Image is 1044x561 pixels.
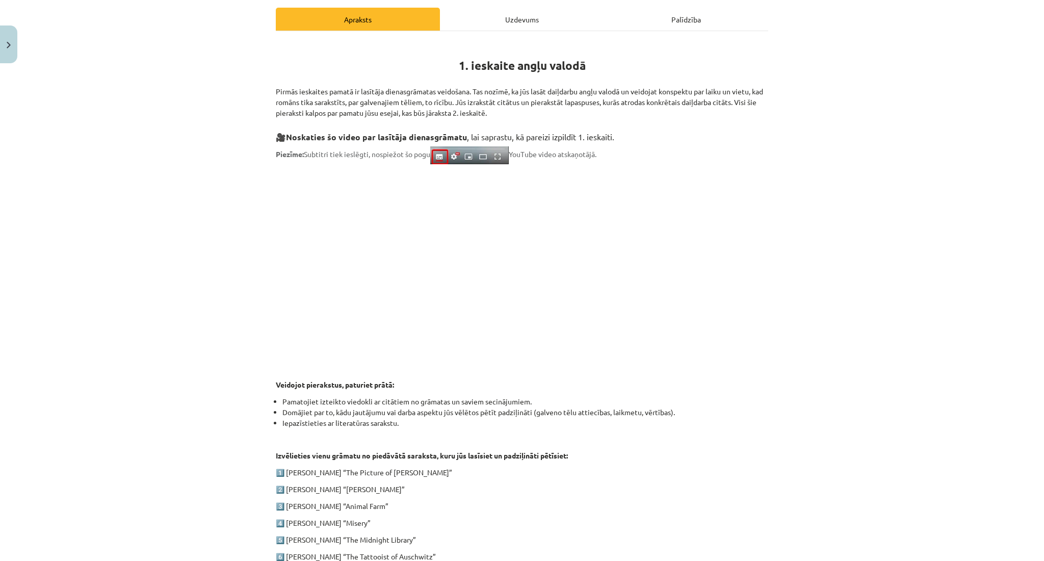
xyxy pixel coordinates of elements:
strong: Piezīme: [276,149,304,159]
span: Subtitri tiek ieslēgti, nospiežot šo pogu YouTube video atskaņotājā. [276,149,596,159]
div: Uzdevums [440,8,604,31]
li: Domājiet par to, kādu jautājumu vai darba aspektu jūs vēlētos pētīt padziļināti (galveno tēlu att... [282,407,768,418]
div: Palīdzība [604,8,768,31]
img: icon-close-lesson-0947bae3869378f0d4975bcd49f059093ad1ed9edebbc8119c70593378902aed.svg [7,42,11,48]
p: Pirmās ieskaites pamatā ir lasītāja dienasgrāmatas veidošana. Tas nozīmē, ka jūs lasāt daiļdarbu ... [276,75,768,118]
p: 1️⃣ [PERSON_NAME] “The Picture of [PERSON_NAME]” [276,467,768,478]
p: 4️⃣ [PERSON_NAME] “Misery” [276,518,768,528]
strong: Izvēlieties vienu grāmatu no piedāvātā saraksta, kuru jūs lasīsiet un padziļināti pētīsiet: [276,451,568,460]
strong: 1. ieskaite angļu valodā [459,58,586,73]
h3: 🎥 , lai saprastu, kā pareizi izpildīt 1. ieskaiti. [276,124,768,143]
li: Iepazīstieties ar literatūras sarakstu. [282,418,768,428]
li: Pamatojiet izteikto viedokli ar citātiem no grāmatas un saviem secinājumiem. [282,396,768,407]
strong: Veidojot pierakstus, paturiet prātā: [276,380,394,389]
p: 2️⃣ [PERSON_NAME] “[PERSON_NAME]” [276,484,768,495]
strong: Noskaties šo video par lasītāja dienasgrāmatu [286,132,467,142]
p: 5️⃣ [PERSON_NAME] “The Midnight Library” [276,534,768,545]
div: Apraksts [276,8,440,31]
p: 3️⃣ [PERSON_NAME] “Animal Farm” [276,501,768,512]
